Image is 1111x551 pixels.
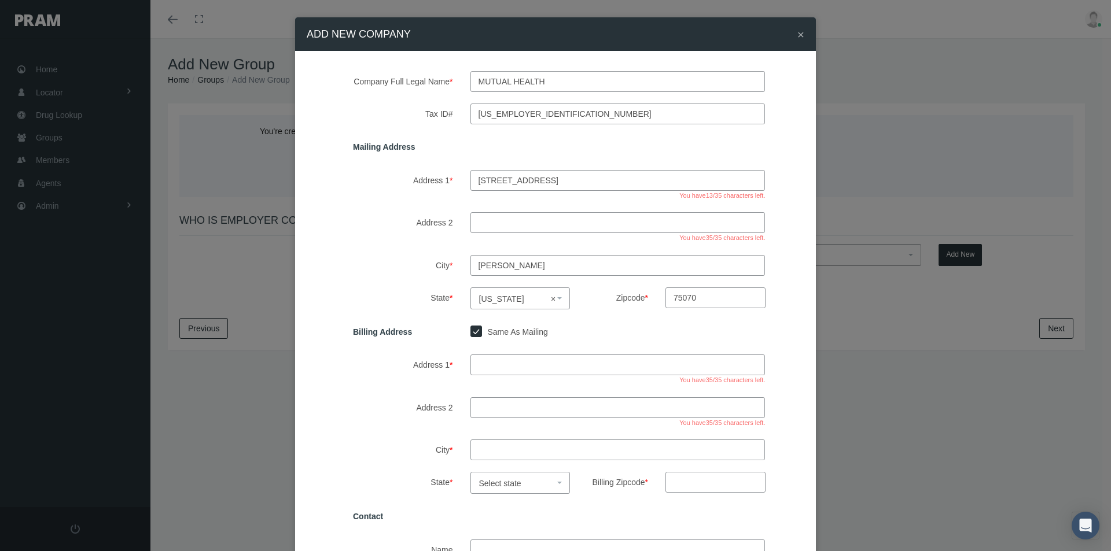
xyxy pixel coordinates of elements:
[344,354,462,385] label: Address 1
[344,142,462,152] h5: Mailing Address
[551,291,560,306] span: ×
[1072,512,1099,539] div: Open Intercom Messenger
[479,291,555,306] span: Texas
[344,512,462,522] h5: Contact
[679,233,765,243] p: You have /35 characters left.
[344,170,462,201] label: Address 1
[579,287,657,309] label: Zipcode
[679,191,765,201] p: You have /35 characters left.
[307,26,411,42] h4: ADD NEW COMPANY
[344,212,462,243] label: Address 2
[706,376,713,383] span: 35
[579,472,657,494] label: Billing Zipcode
[344,439,462,460] label: City
[706,419,713,426] span: 35
[706,192,713,199] span: 13
[797,28,804,41] span: ×
[344,255,462,276] label: City
[344,472,462,494] label: State
[344,71,462,92] label: Company Full Legal Name
[679,418,765,428] p: You have /35 characters left.
[470,287,571,309] span: Texas
[344,287,462,309] label: State
[479,479,521,488] span: Select state
[706,234,713,241] span: 35
[344,327,462,337] h5: Billing Address
[344,103,462,124] label: Tax ID#
[482,326,548,338] label: Same As Mailing
[797,28,804,40] button: Close
[344,397,462,428] label: Address 2
[679,375,765,385] p: You have /35 characters left.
